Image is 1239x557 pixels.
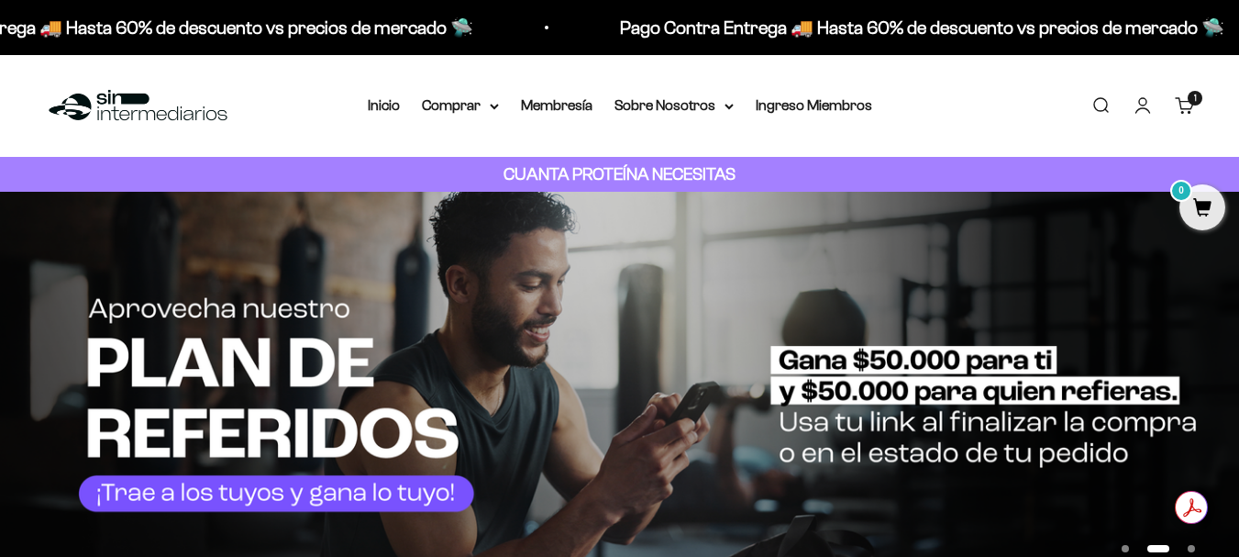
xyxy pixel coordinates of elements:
summary: Sobre Nosotros [614,94,734,117]
a: Ingreso Miembros [756,97,872,113]
summary: Comprar [422,94,499,117]
a: 0 [1179,199,1225,219]
p: Pago Contra Entrega 🚚 Hasta 60% de descuento vs precios de mercado 🛸 [613,13,1217,42]
mark: 0 [1170,180,1192,202]
a: Inicio [368,97,400,113]
strong: CUANTA PROTEÍNA NECESITAS [503,164,736,184]
span: 1 [1194,94,1197,103]
a: Membresía [521,97,592,113]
